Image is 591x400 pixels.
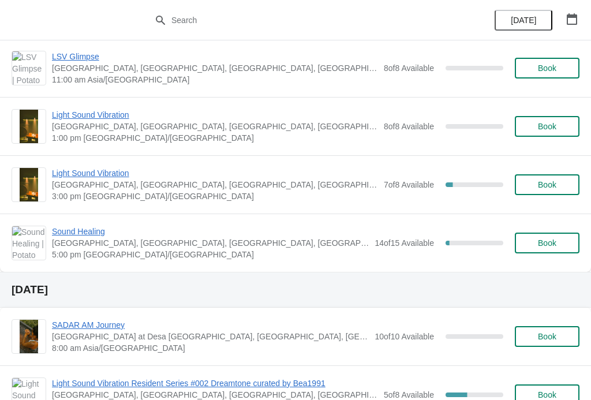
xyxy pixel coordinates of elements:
[52,109,378,121] span: Light Sound Vibration
[20,110,39,143] img: Light Sound Vibration | Potato Head Suites & Studios, Jalan Petitenget, Seminyak, Badung Regency,...
[52,190,378,202] span: 3:00 pm [GEOGRAPHIC_DATA]/[GEOGRAPHIC_DATA]
[515,116,579,137] button: Book
[538,180,556,189] span: Book
[52,179,378,190] span: [GEOGRAPHIC_DATA], [GEOGRAPHIC_DATA], [GEOGRAPHIC_DATA], [GEOGRAPHIC_DATA], [GEOGRAPHIC_DATA]
[52,132,378,144] span: 1:00 pm [GEOGRAPHIC_DATA]/[GEOGRAPHIC_DATA]
[52,342,369,354] span: 8:00 am Asia/[GEOGRAPHIC_DATA]
[538,390,556,399] span: Book
[384,180,434,189] span: 7 of 8 Available
[511,16,536,25] span: [DATE]
[384,390,434,399] span: 5 of 8 Available
[515,58,579,78] button: Book
[495,10,552,31] button: [DATE]
[538,332,556,341] span: Book
[52,331,369,342] span: [GEOGRAPHIC_DATA] at Desa [GEOGRAPHIC_DATA], [GEOGRAPHIC_DATA], [GEOGRAPHIC_DATA], [GEOGRAPHIC_DA...
[384,63,434,73] span: 8 of 8 Available
[375,238,434,248] span: 14 of 15 Available
[538,122,556,131] span: Book
[384,122,434,131] span: 8 of 8 Available
[52,62,378,74] span: [GEOGRAPHIC_DATA], [GEOGRAPHIC_DATA], [GEOGRAPHIC_DATA], [GEOGRAPHIC_DATA], [GEOGRAPHIC_DATA]
[52,319,369,331] span: SADAR AM Journey
[52,249,369,260] span: 5:00 pm [GEOGRAPHIC_DATA]/[GEOGRAPHIC_DATA]
[52,167,378,179] span: Light Sound Vibration
[20,320,39,353] img: SADAR AM Journey | Potato Head Studios at Desa Potato Head, Jalan Petitenget, Seminyak, Badung Re...
[12,226,46,260] img: Sound Healing | Potato Head Suites & Studios, Jalan Petitenget, Seminyak, Badung Regency, Bali, I...
[52,237,369,249] span: [GEOGRAPHIC_DATA], [GEOGRAPHIC_DATA], [GEOGRAPHIC_DATA], [GEOGRAPHIC_DATA], [GEOGRAPHIC_DATA]
[171,10,443,31] input: Search
[52,51,378,62] span: LSV Glimpse
[515,233,579,253] button: Book
[515,174,579,195] button: Book
[52,226,369,237] span: Sound Healing
[20,168,39,201] img: Light Sound Vibration | Potato Head Suites & Studios, Jalan Petitenget, Seminyak, Badung Regency,...
[515,326,579,347] button: Book
[52,74,378,85] span: 11:00 am Asia/[GEOGRAPHIC_DATA]
[538,238,556,248] span: Book
[52,377,378,389] span: Light Sound Vibration Resident Series #002 Dreamtone curated by Bea1991
[375,332,434,341] span: 10 of 10 Available
[12,284,579,296] h2: [DATE]
[538,63,556,73] span: Book
[52,121,378,132] span: [GEOGRAPHIC_DATA], [GEOGRAPHIC_DATA], [GEOGRAPHIC_DATA], [GEOGRAPHIC_DATA], [GEOGRAPHIC_DATA]
[12,51,46,85] img: LSV Glimpse | Potato Head Suites & Studios, Jalan Petitenget, Seminyak, Badung Regency, Bali, Ind...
